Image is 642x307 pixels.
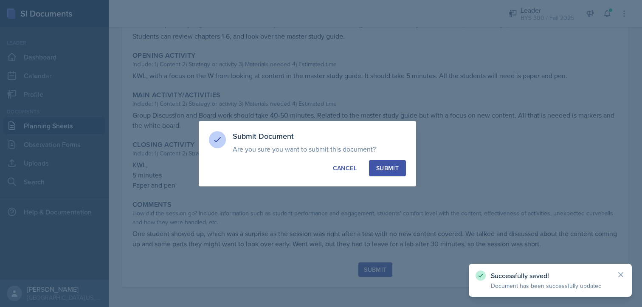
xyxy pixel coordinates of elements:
[233,131,406,141] h3: Submit Document
[333,164,357,172] div: Cancel
[233,145,406,153] p: Are you sure you want to submit this document?
[326,160,364,176] button: Cancel
[491,282,610,290] p: Document has been successfully updated
[491,271,610,280] p: Successfully saved!
[369,160,406,176] button: Submit
[376,164,399,172] div: Submit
